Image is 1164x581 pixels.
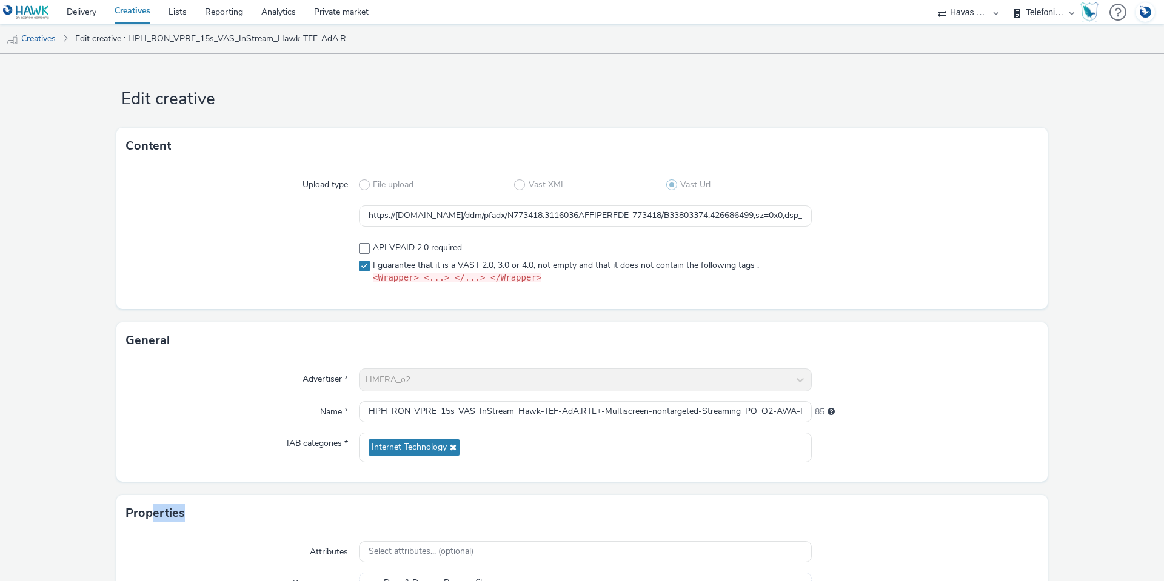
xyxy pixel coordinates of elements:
[69,24,360,53] a: Edit creative : HPH_RON_VPRE_15s_VAS_InStream_Hawk-TEF-AdA.RTL+-Multiscreen-nontargeted-Streaming...
[298,368,353,385] label: Advertiser *
[373,259,759,285] span: I guarantee that it is a VAST 2.0, 3.0 or 4.0, not empty and that it does not contain the followi...
[815,406,824,418] span: 85
[305,541,353,558] label: Attributes
[3,5,50,20] img: undefined Logo
[125,504,185,522] h3: Properties
[125,331,170,350] h3: General
[373,273,541,282] code: <Wrapper> <...> </...> </Wrapper>
[315,401,353,418] label: Name *
[298,174,353,191] label: Upload type
[125,137,171,155] h3: Content
[529,179,566,191] span: Vast XML
[372,442,447,453] span: Internet Technology
[828,406,835,418] div: Maximum 255 characters
[680,179,711,191] span: Vast Url
[6,33,18,45] img: mobile
[1080,2,1103,22] a: Hawk Academy
[373,179,413,191] span: File upload
[116,88,1048,111] h1: Edit creative
[359,205,812,227] input: Vast URL
[1080,2,1099,22] img: Hawk Academy
[1136,2,1154,22] img: Account DE
[359,401,812,422] input: Name
[373,242,462,254] span: API VPAID 2.0 required
[282,433,353,450] label: IAB categories *
[369,546,473,557] span: Select attributes... (optional)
